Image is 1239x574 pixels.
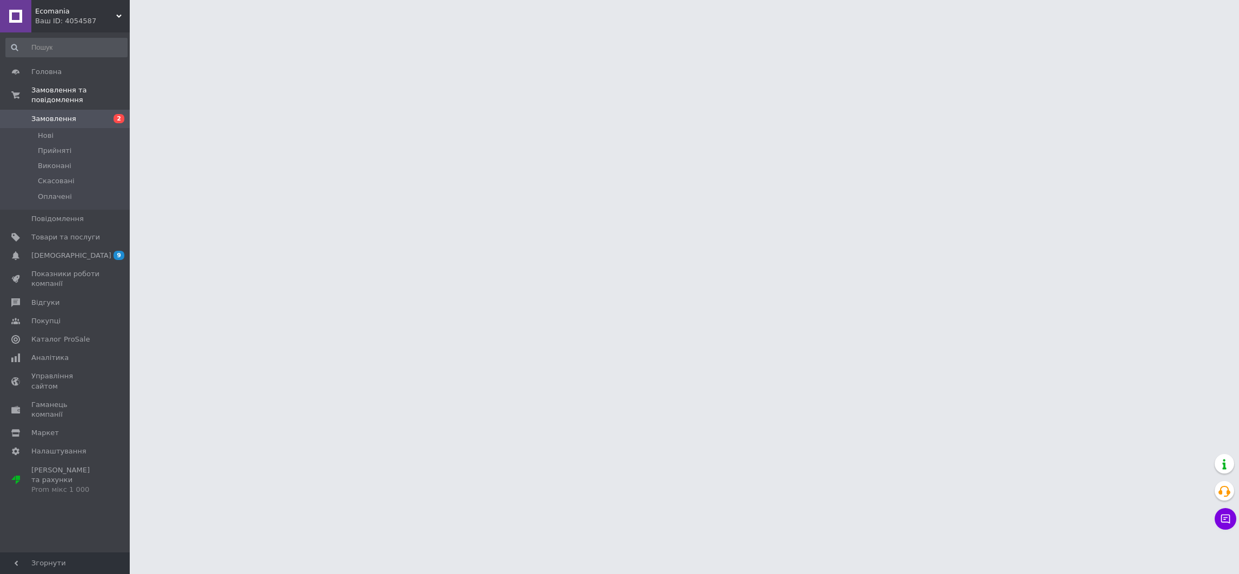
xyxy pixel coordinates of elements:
span: Прийняті [38,146,71,156]
span: Нові [38,131,54,141]
span: Управління сайтом [31,371,100,391]
span: 2 [114,114,124,123]
span: Покупці [31,316,61,326]
input: Пошук [5,38,128,57]
span: Гаманець компанії [31,400,100,419]
div: Prom мікс 1 000 [31,485,100,495]
span: Аналітика [31,353,69,363]
span: Замовлення [31,114,76,124]
span: Відгуки [31,298,59,308]
span: Показники роботи компанії [31,269,100,289]
span: Налаштування [31,446,86,456]
span: Замовлення та повідомлення [31,85,130,105]
span: Оплачені [38,192,72,202]
span: Ecomania [35,6,116,16]
span: Повідомлення [31,214,84,224]
span: Скасовані [38,176,75,186]
span: 9 [114,251,124,260]
span: Головна [31,67,62,77]
span: [DEMOGRAPHIC_DATA] [31,251,111,261]
button: Чат з покупцем [1215,508,1236,530]
span: Маркет [31,428,59,438]
span: Товари та послуги [31,232,100,242]
div: Ваш ID: 4054587 [35,16,130,26]
span: Каталог ProSale [31,335,90,344]
span: Виконані [38,161,71,171]
span: [PERSON_NAME] та рахунки [31,465,100,495]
